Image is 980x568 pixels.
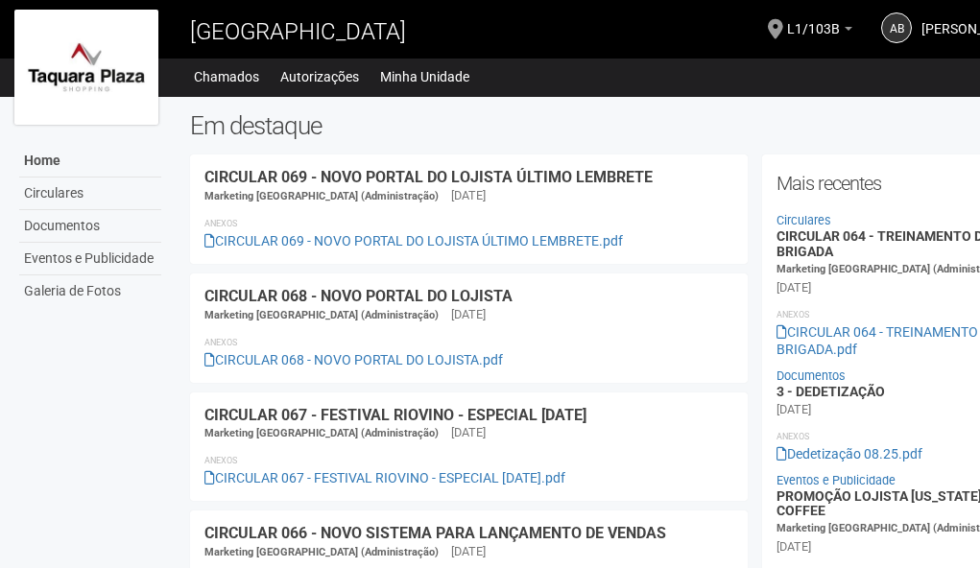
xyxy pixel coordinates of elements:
a: CIRCULAR 067 - FESTIVAL RIOVINO - ESPECIAL [DATE].pdf [204,470,565,485]
span: Marketing [GEOGRAPHIC_DATA] (Administração) [204,546,439,558]
a: Eventos e Publicidade [777,473,896,487]
div: [DATE] [777,279,811,296]
div: [DATE] [777,401,811,418]
a: CIRCULAR 067 - FESTIVAL RIOVINO - ESPECIAL [DATE] [204,406,586,424]
a: CIRCULAR 066 - NOVO SISTEMA PARA LANÇAMENTO DE VENDAS [204,524,666,542]
a: AB [881,12,912,43]
span: Marketing [GEOGRAPHIC_DATA] (Administração) [204,190,439,202]
div: [DATE] [777,538,811,556]
a: Documentos [777,368,846,383]
a: CIRCULAR 068 - NOVO PORTAL DO LOJISTA.pdf [204,352,503,367]
a: CIRCULAR 068 - NOVO PORTAL DO LOJISTA [204,287,513,305]
div: [DATE] [451,543,486,560]
div: [DATE] [451,187,486,204]
a: Chamados [194,63,259,90]
a: Home [19,145,161,177]
a: CIRCULAR 069 - NOVO PORTAL DO LOJISTA ÚLTIMO LEMBRETE [204,168,653,186]
span: Marketing [GEOGRAPHIC_DATA] (Administração) [204,427,439,439]
span: L1/103B [787,3,840,36]
li: Anexos [204,452,733,469]
a: Minha Unidade [380,63,469,90]
a: Autorizações [280,63,359,90]
span: [GEOGRAPHIC_DATA] [190,18,406,45]
a: Galeria de Fotos [19,275,161,307]
span: Marketing [GEOGRAPHIC_DATA] (Administração) [204,309,439,321]
li: Anexos [204,215,733,232]
div: [DATE] [451,306,486,323]
a: Dedetização 08.25.pdf [777,446,922,461]
a: Eventos e Publicidade [19,243,161,275]
a: L1/103B [787,24,852,39]
a: Documentos [19,210,161,243]
img: logo.jpg [14,10,158,125]
a: Circulares [19,177,161,210]
li: Anexos [204,334,733,351]
a: Circulares [777,213,831,227]
div: [DATE] [451,424,486,441]
a: CIRCULAR 069 - NOVO PORTAL DO LOJISTA ÚLTIMO LEMBRETE.pdf [204,233,623,248]
a: 3 - DEDETIZAÇÃO [777,384,885,399]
